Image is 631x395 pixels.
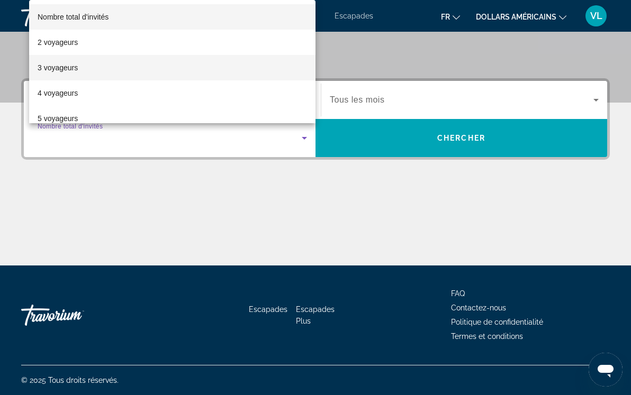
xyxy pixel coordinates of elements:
font: 5 voyageurs [38,114,78,123]
iframe: Bouton de lancement de la fenêtre de messagerie [589,353,623,387]
font: 4 voyageurs [38,89,78,97]
font: 3 voyageurs [38,63,78,72]
font: 2 voyageurs [38,38,78,47]
font: Nombre total d'invités [38,13,109,21]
